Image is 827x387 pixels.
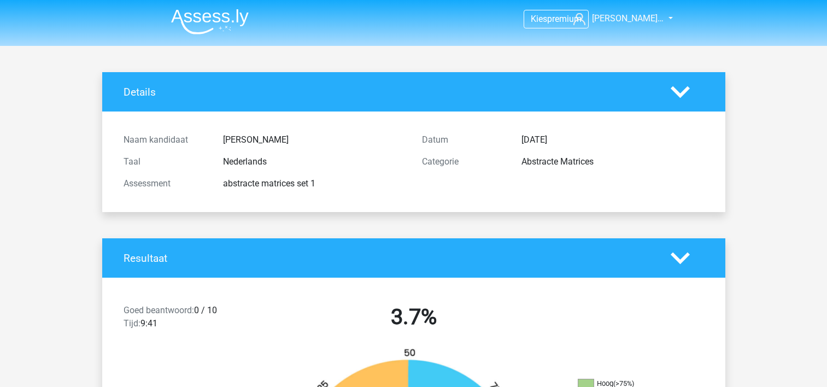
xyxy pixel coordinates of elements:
div: Abstracte Matrices [513,155,712,168]
h4: Details [124,86,654,98]
div: Taal [115,155,215,168]
div: Categorie [414,155,513,168]
span: premium [547,14,582,24]
span: Goed beantwoord: [124,305,194,315]
div: [DATE] [513,133,712,146]
a: [PERSON_NAME]… [569,12,665,25]
img: Assessly [171,9,249,34]
div: Naam kandidaat [115,133,215,146]
h2: 3.7% [273,304,555,330]
div: Nederlands [215,155,414,168]
div: Assessment [115,177,215,190]
span: Kies [531,14,547,24]
div: [PERSON_NAME] [215,133,414,146]
span: Tijd: [124,318,140,329]
a: Kiespremium [524,11,588,26]
span: [PERSON_NAME]… [592,13,664,24]
h4: Resultaat [124,252,654,265]
div: Datum [414,133,513,146]
div: 0 / 10 9:41 [115,304,265,335]
div: abstracte matrices set 1 [215,177,414,190]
